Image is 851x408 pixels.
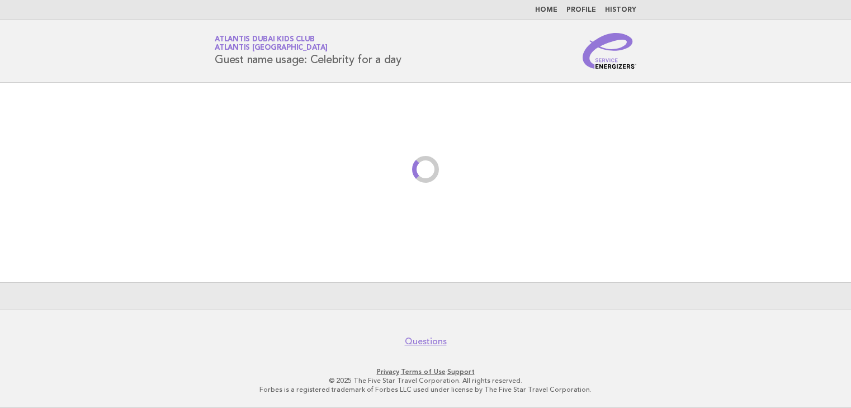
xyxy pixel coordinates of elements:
[447,368,475,376] a: Support
[83,367,768,376] p: · ·
[405,336,447,347] a: Questions
[215,36,401,65] h1: Guest name usage: Celebrity for a day
[535,7,557,13] a: Home
[566,7,596,13] a: Profile
[83,376,768,385] p: © 2025 The Five Star Travel Corporation. All rights reserved.
[401,368,446,376] a: Terms of Use
[215,36,328,51] a: Atlantis Dubai Kids ClubAtlantis [GEOGRAPHIC_DATA]
[83,385,768,394] p: Forbes is a registered trademark of Forbes LLC used under license by The Five Star Travel Corpora...
[605,7,636,13] a: History
[377,368,399,376] a: Privacy
[215,45,328,52] span: Atlantis [GEOGRAPHIC_DATA]
[583,33,636,69] img: Service Energizers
